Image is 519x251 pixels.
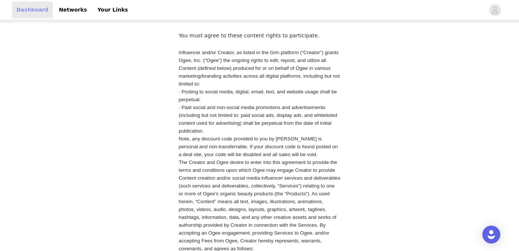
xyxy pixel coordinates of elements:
[482,226,500,244] div: Open Intercom Messenger
[179,50,340,87] span: Influencer and/or Creator, as listed in the Grin platform (“Creator”) grants Ogee, Inc. (“Ogee”) ...
[93,1,132,18] a: Your Links
[179,105,338,134] span: · Paid social and non-social media promotions and advertisements (including but not limited to: p...
[54,1,91,18] a: Networks
[179,32,341,40] p: You must agree to these content rights to participate.
[179,136,338,157] span: Note, any discount code provided to you by [PERSON_NAME] is personal and non-transferrable. If yo...
[12,1,53,18] a: Dashboard
[179,89,337,102] span: · Posting to social media, digital, email, text, and website usage shall be perpetual.
[491,4,498,16] div: avatar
